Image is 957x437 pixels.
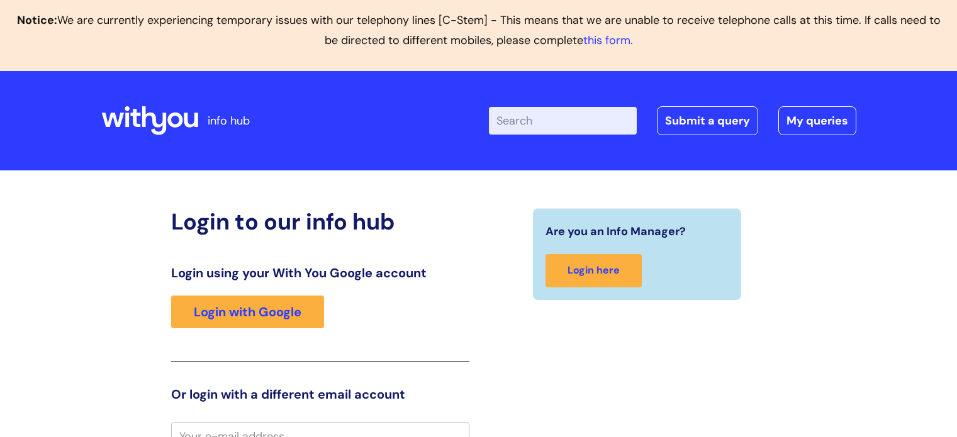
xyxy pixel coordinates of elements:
input: Search [489,107,637,135]
p: We are currently experiencing temporary issues with our telephony lines [C-Stem] - This means tha... [10,10,947,51]
p: info hub [208,111,250,131]
h3: Login using your With You Google account [171,265,469,280]
h3: Or login with a different email account [171,387,469,402]
span: Are you an Info Manager? [546,221,686,241]
a: Submit a query [657,106,758,135]
a: My queries [778,106,856,135]
b: Notice: [17,13,57,28]
a: Login here [546,254,642,287]
a: Login with Google [171,296,324,328]
h2: Login to our info hub [171,208,469,235]
a: this form. [583,33,633,48]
